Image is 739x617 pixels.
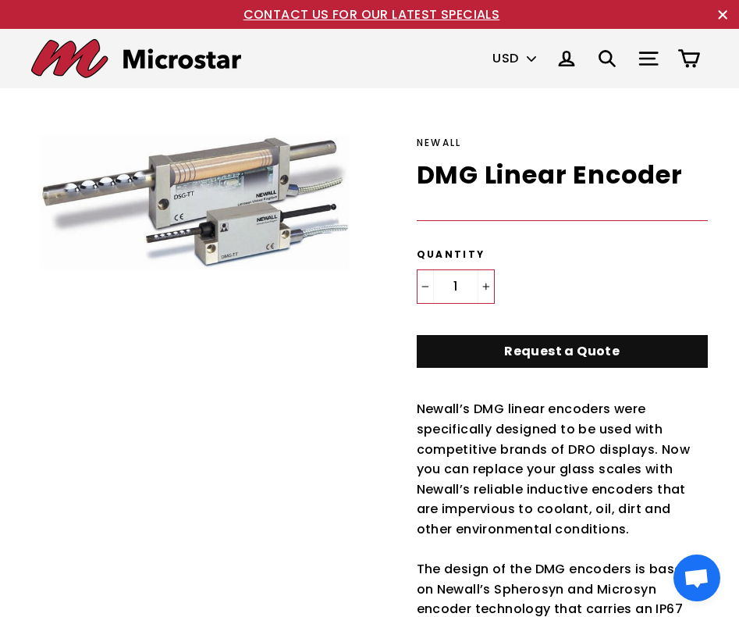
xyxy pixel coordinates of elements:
a: CONTACT US FOR OUR LATEST SPECIALS [243,5,500,23]
h1: DMG Linear Encoder [417,158,709,193]
div: Ouvrir le chat [673,555,720,601]
button: Reduce item quantity by one [417,270,434,303]
button: Increase item quantity by one [478,270,494,303]
a: Request a Quote [417,335,709,369]
label: Quantity [417,248,709,262]
img: Microstar Electronics [31,39,241,78]
div: Newall [417,135,709,150]
input: quantity [417,270,494,303]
